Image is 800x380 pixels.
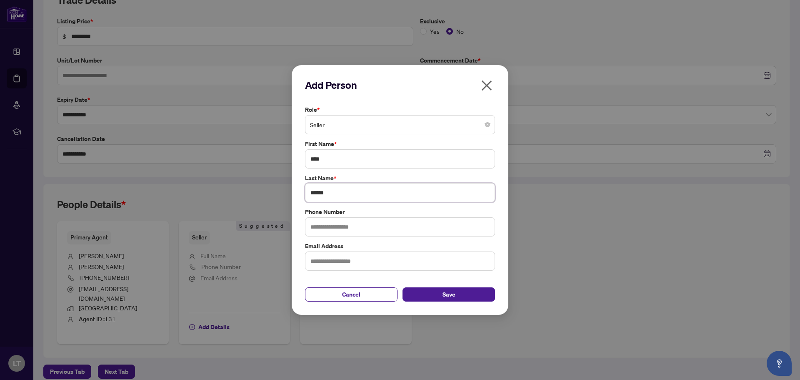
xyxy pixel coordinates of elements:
label: Email Address [305,242,495,251]
span: Cancel [342,288,360,301]
label: Phone Number [305,207,495,216]
h2: Add Person [305,78,495,92]
button: Cancel [305,287,397,302]
label: First Name [305,139,495,148]
label: Role [305,105,495,114]
button: Open asap [767,351,792,376]
span: Save [442,288,455,301]
label: Last Name [305,174,495,183]
span: close [480,79,493,92]
button: Save [402,287,495,302]
span: close-circle [485,122,490,127]
span: Seller [310,117,490,133]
